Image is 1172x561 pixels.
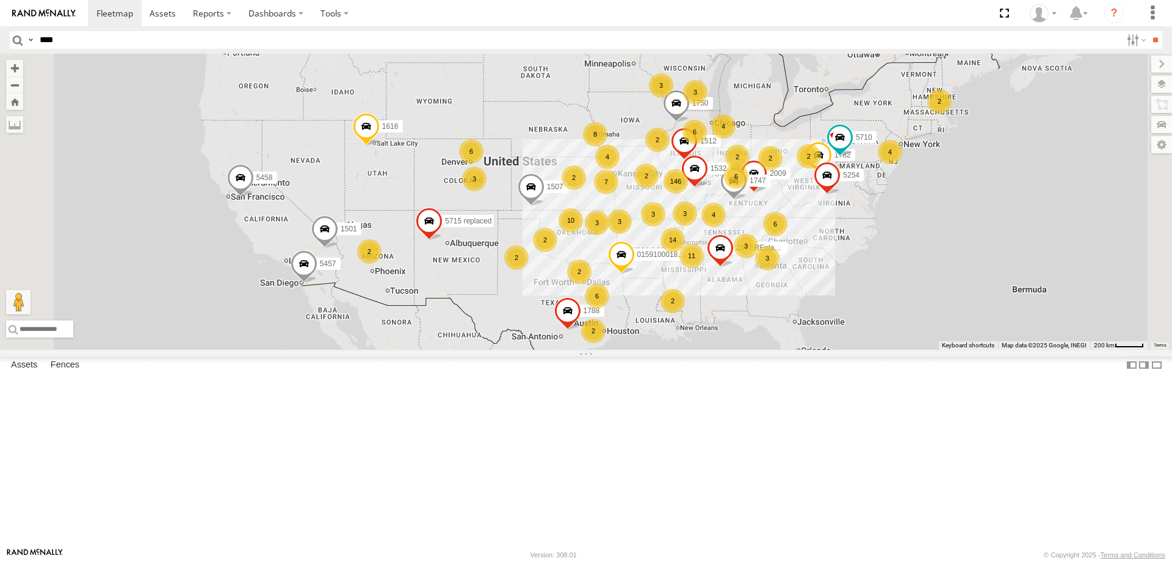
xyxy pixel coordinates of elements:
[26,31,35,49] label: Search Query
[1126,357,1138,374] label: Dock Summary Table to the Left
[711,164,727,173] span: 1532
[758,146,783,170] div: 2
[834,151,851,159] span: 1782
[1138,357,1150,374] label: Dock Summary Table to the Right
[533,228,557,252] div: 2
[736,243,786,252] span: 2307 REplaced
[6,93,23,110] button: Zoom Home
[673,201,697,226] div: 3
[660,228,685,252] div: 14
[734,234,758,258] div: 3
[1104,4,1124,23] i: ?
[445,217,491,225] span: 5715 replaced
[581,319,606,343] div: 2
[637,250,698,258] span: 015910001846040
[679,244,704,268] div: 11
[942,341,994,350] button: Keyboard shortcuts
[562,165,586,190] div: 2
[649,73,673,98] div: 3
[585,284,609,308] div: 6
[1090,341,1148,350] button: Map Scale: 200 km per 44 pixels
[12,9,76,18] img: rand-logo.svg
[5,357,43,374] label: Assets
[701,203,726,227] div: 4
[724,164,748,189] div: 6
[382,122,399,131] span: 1616
[1151,357,1163,374] label: Hide Summary Table
[341,225,357,233] span: 1501
[645,128,670,152] div: 2
[634,164,659,188] div: 2
[755,246,780,270] div: 3
[559,208,583,233] div: 10
[6,60,23,76] button: Zoom in
[567,259,591,284] div: 2
[594,170,618,194] div: 7
[459,139,483,164] div: 6
[878,140,902,164] div: 4
[530,551,577,559] div: Version: 308.01
[664,169,688,194] div: 146
[504,245,529,270] div: 2
[1025,4,1061,23] div: Fred Welch
[797,144,821,168] div: 2
[1154,343,1167,348] a: Terms (opens in new tab)
[682,120,707,144] div: 6
[357,239,382,264] div: 2
[1101,551,1165,559] a: Terms and Conditions
[1094,342,1115,349] span: 200 km
[700,137,717,145] span: 1512
[711,114,736,139] div: 4
[583,122,607,147] div: 8
[692,99,709,107] span: 1750
[763,212,787,236] div: 6
[6,116,23,133] label: Measure
[1044,551,1165,559] div: © Copyright 2025 -
[585,211,609,235] div: 3
[770,169,786,178] span: 2009
[547,183,563,191] span: 1507
[843,171,859,179] span: 5254
[462,167,487,191] div: 3
[595,145,620,169] div: 4
[45,357,85,374] label: Fences
[6,290,31,314] button: Drag Pegman onto the map to open Street View
[725,145,750,169] div: 2
[1151,136,1172,153] label: Map Settings
[320,259,336,268] span: 5457
[6,76,23,93] button: Zoom out
[927,89,952,114] div: 2
[641,202,665,226] div: 3
[1002,342,1087,349] span: Map data ©2025 Google, INEGI
[7,549,63,561] a: Visit our Website
[1122,31,1148,49] label: Search Filter Options
[607,209,632,234] div: 3
[683,80,707,104] div: 3
[584,306,600,315] span: 1788
[856,133,872,142] span: 5710
[660,289,685,313] div: 2
[750,176,766,185] span: 1747
[256,173,273,182] span: 5458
